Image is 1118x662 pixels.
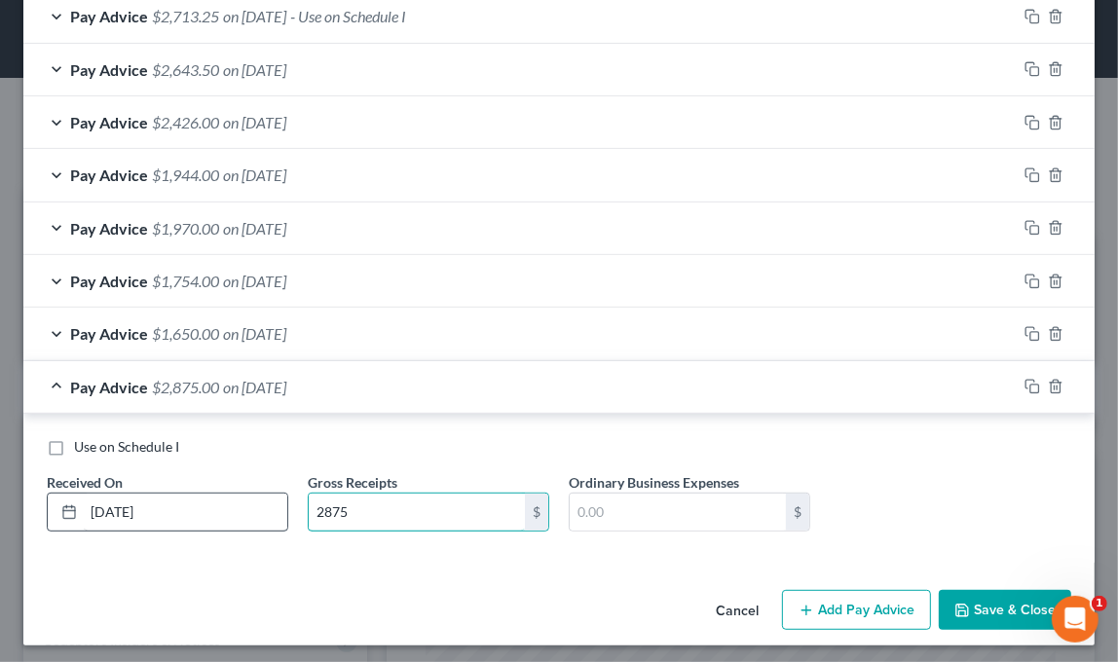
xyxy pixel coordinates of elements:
span: Pay Advice [70,60,148,79]
span: Pay Advice [70,219,148,238]
input: 0.00 [309,494,525,531]
label: Gross Receipts [308,472,397,493]
label: Ordinary Business Expenses [569,472,739,493]
span: - Use on Schedule I [290,7,406,25]
span: on [DATE] [223,219,286,238]
span: $1,944.00 [152,165,219,184]
button: Add Pay Advice [782,590,931,631]
div: $ [525,494,548,531]
span: Pay Advice [70,272,148,290]
span: on [DATE] [223,113,286,131]
span: $1,650.00 [152,324,219,343]
span: on [DATE] [223,272,286,290]
span: on [DATE] [223,378,286,396]
span: $2,643.50 [152,60,219,79]
span: on [DATE] [223,7,286,25]
iframe: Intercom live chat [1052,596,1099,643]
span: Pay Advice [70,165,148,184]
span: $2,713.25 [152,7,219,25]
div: $ [786,494,809,531]
span: on [DATE] [223,60,286,79]
span: $2,426.00 [152,113,219,131]
span: Pay Advice [70,324,148,343]
span: 1 [1092,596,1107,611]
button: Cancel [700,592,774,631]
span: Pay Advice [70,378,148,396]
span: $2,875.00 [152,378,219,396]
span: $1,970.00 [152,219,219,238]
span: Pay Advice [70,7,148,25]
input: MM/DD/YYYY [84,494,287,531]
span: Received On [47,474,123,491]
span: Use on Schedule I [74,438,179,455]
span: on [DATE] [223,324,286,343]
span: $1,754.00 [152,272,219,290]
button: Save & Close [939,590,1071,631]
input: 0.00 [570,494,786,531]
span: Pay Advice [70,113,148,131]
span: on [DATE] [223,165,286,184]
